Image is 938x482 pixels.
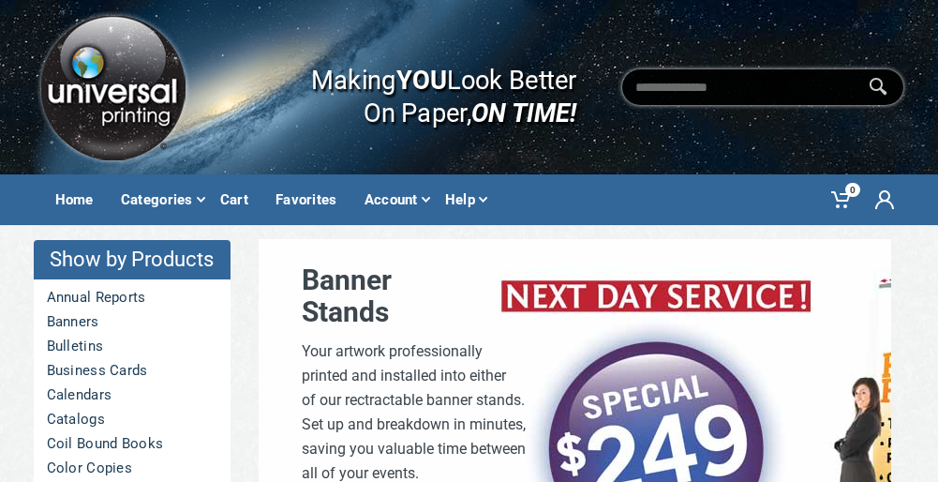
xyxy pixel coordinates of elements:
a: Business Cards [34,358,231,383]
h4: Show by Products [34,240,231,279]
a: Favorites [267,174,356,225]
a: Banners [34,309,231,334]
a: Calendars [34,383,231,407]
a: 0 [820,174,864,225]
div: Favorites [267,180,356,219]
img: Logo.png [34,8,191,167]
a: Annual Reports [34,285,231,309]
span: 0 [845,183,860,197]
a: Catalogs [34,407,231,431]
a: Home [47,174,112,225]
b: YOU [395,64,446,96]
div: Home [47,180,112,219]
div: Categories [112,180,212,219]
div: Making Look Better On Paper, [274,45,576,129]
div: Account [356,180,437,219]
a: Cart [212,174,267,225]
a: Bulletins [34,334,231,358]
div: Help [437,180,494,219]
div: Cart [212,180,267,219]
a: Coil Bound Books [34,431,231,456]
a: Color Copies [34,456,231,480]
div: Banner Stands [302,264,526,328]
i: ON TIME! [471,97,576,128]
